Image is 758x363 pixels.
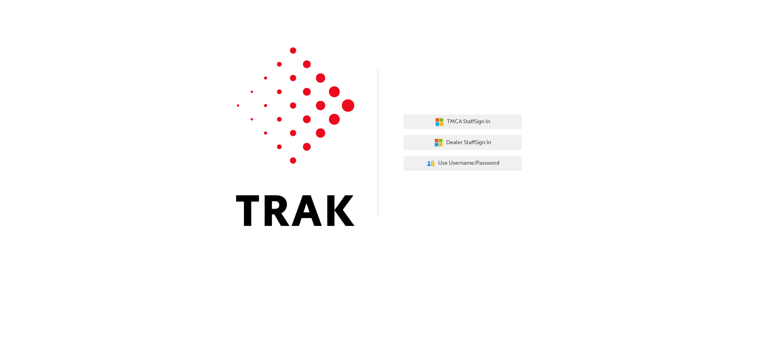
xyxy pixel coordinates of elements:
[403,115,522,130] button: TMCA StaffSign In
[447,117,490,126] span: TMCA Staff Sign In
[446,138,491,147] span: Dealer Staff Sign In
[403,156,522,171] button: Use Username/Password
[438,159,499,168] span: Use Username/Password
[236,47,355,226] img: Trak
[403,135,522,150] button: Dealer StaffSign In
